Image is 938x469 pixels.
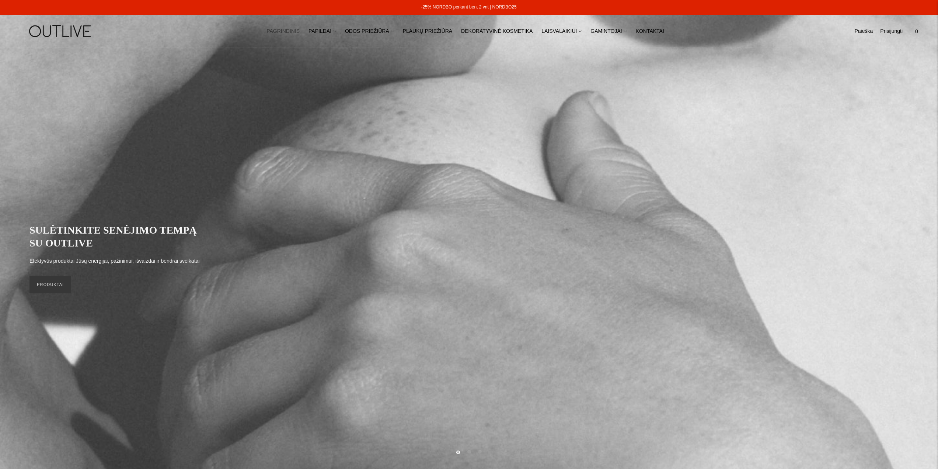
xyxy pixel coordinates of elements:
a: GAMINTOJAI [590,23,627,39]
img: OUTLIVE [15,18,107,44]
a: 0 [910,23,923,39]
a: PAGRINDINIS [266,23,300,39]
button: Move carousel to slide 3 [478,450,482,454]
a: PAPILDAI [308,23,336,39]
h2: SULĖTINKITE SENĖJIMO TEMPĄ SU OUTLIVE [29,224,206,249]
span: 0 [911,26,922,37]
a: Prisijungti [880,23,903,39]
a: KONTAKTAI [636,23,664,39]
a: -25% NORDBO perkant bent 2 vnt | NORDBO25 [421,4,516,10]
a: DEKORATYVINĖ KOSMETIKA [461,23,533,39]
p: Efektyvūs produktai Jūsų energijai, pažinimui, išvaizdai ir bendrai sveikatai [29,257,199,266]
a: PLAUKŲ PRIEŽIŪRA [403,23,453,39]
a: LAISVALAIKIUI [541,23,582,39]
button: Move carousel to slide 1 [456,451,460,454]
a: ODOS PRIEŽIŪRA [345,23,394,39]
a: Paieška [854,23,873,39]
a: PRODUKTAI [29,276,71,293]
button: Move carousel to slide 2 [467,450,471,454]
